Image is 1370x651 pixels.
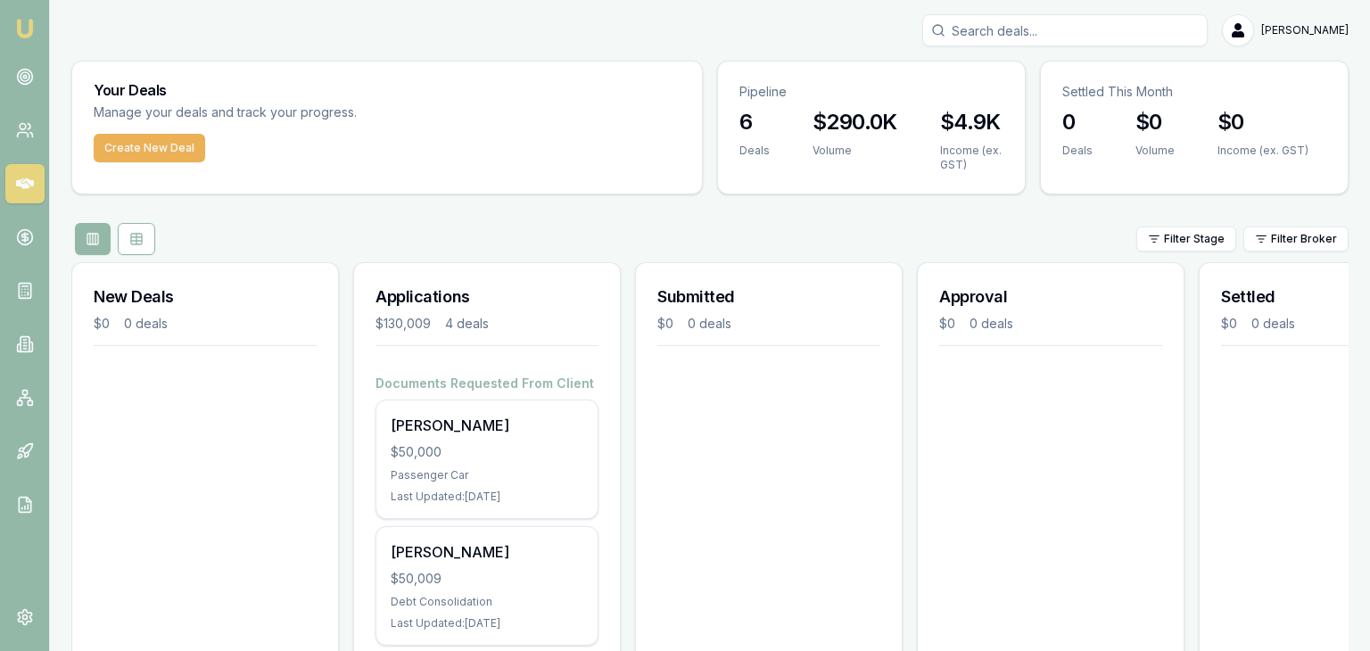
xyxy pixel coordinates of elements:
[124,315,168,333] div: 0 deals
[376,375,598,392] h4: Documents Requested From Client
[391,490,583,504] div: Last Updated: [DATE]
[1217,108,1308,136] h3: $0
[391,443,583,461] div: $50,000
[970,315,1013,333] div: 0 deals
[1062,83,1326,101] p: Settled This Month
[445,315,489,333] div: 4 deals
[391,595,583,609] div: Debt Consolidation
[739,144,770,158] div: Deals
[739,83,1003,101] p: Pipeline
[813,108,897,136] h3: $290.0K
[1251,315,1295,333] div: 0 deals
[940,108,1003,136] h3: $4.9K
[1243,227,1349,251] button: Filter Broker
[376,284,598,309] h3: Applications
[94,134,205,162] button: Create New Deal
[94,284,317,309] h3: New Deals
[1135,108,1175,136] h3: $0
[1062,108,1093,136] h3: 0
[1164,232,1225,246] span: Filter Stage
[376,315,431,333] div: $130,009
[94,83,681,97] h3: Your Deals
[657,284,880,309] h3: Submitted
[14,18,36,39] img: emu-icon-u.png
[1217,144,1308,158] div: Income (ex. GST)
[1271,232,1337,246] span: Filter Broker
[391,415,583,436] div: [PERSON_NAME]
[391,468,583,482] div: Passenger Car
[939,315,955,333] div: $0
[1221,315,1237,333] div: $0
[1261,23,1349,37] span: [PERSON_NAME]
[813,144,897,158] div: Volume
[940,144,1003,172] div: Income (ex. GST)
[94,103,550,123] p: Manage your deals and track your progress.
[739,108,770,136] h3: 6
[688,315,731,333] div: 0 deals
[922,14,1208,46] input: Search deals
[391,541,583,563] div: [PERSON_NAME]
[657,315,673,333] div: $0
[391,616,583,630] div: Last Updated: [DATE]
[1136,227,1236,251] button: Filter Stage
[1062,144,1093,158] div: Deals
[1135,144,1175,158] div: Volume
[939,284,1162,309] h3: Approval
[391,570,583,588] div: $50,009
[94,315,110,333] div: $0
